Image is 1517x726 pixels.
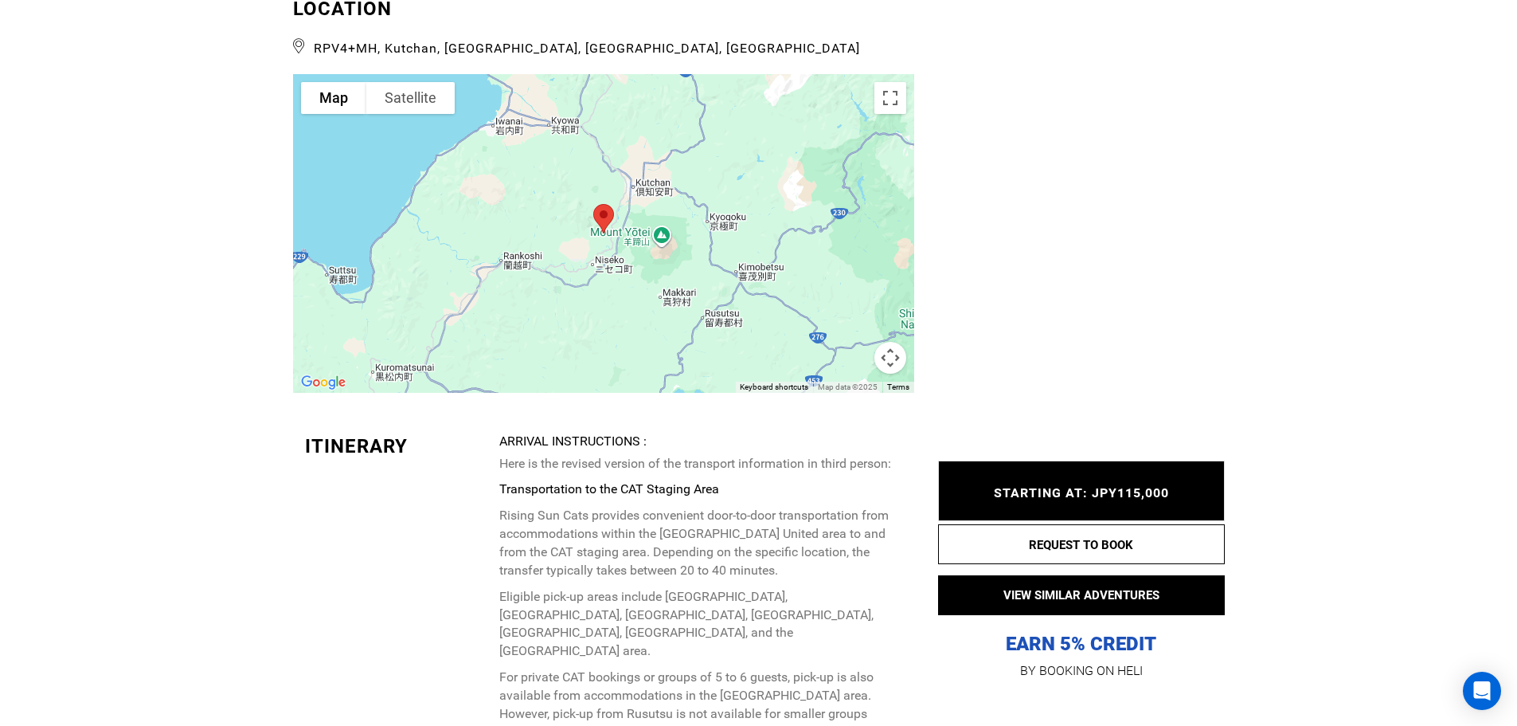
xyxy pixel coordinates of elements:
button: VIEW SIMILAR ADVENTURES [938,575,1225,615]
button: Show street map [301,82,366,114]
p: EARN 5% CREDIT [938,473,1225,657]
button: Toggle fullscreen view [874,82,906,114]
a: Open this area in Google Maps (opens a new window) [297,372,350,393]
p: BY BOOKING ON HELI [938,660,1225,682]
div: Arrival Instructions : [499,433,901,451]
button: Keyboard shortcuts [740,382,808,393]
span: STARTING AT: JPY115,000 [994,485,1169,500]
p: Rising Sun Cats provides convenient door-to-door transportation from accommodations within the [G... [499,507,901,579]
button: REQUEST TO BOOK [938,524,1225,564]
span: Map data ©2025 [818,383,878,391]
button: Show satellite imagery [366,82,455,114]
img: Google [297,372,350,393]
p: Here is the revised version of the transport information in third person: [499,455,901,473]
div: Open Intercom Messenger [1463,672,1501,710]
button: Map camera controls [874,342,906,374]
span: RPV4+MH, Kutchan, [GEOGRAPHIC_DATA], [GEOGRAPHIC_DATA], [GEOGRAPHIC_DATA] [293,34,914,58]
div: Itinerary [305,433,488,460]
a: Terms (opens in new tab) [887,383,909,391]
strong: Transportation to the CAT Staging Area [499,481,719,496]
p: Eligible pick-up areas include [GEOGRAPHIC_DATA], [GEOGRAPHIC_DATA], [GEOGRAPHIC_DATA], [GEOGRAPH... [499,588,901,661]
